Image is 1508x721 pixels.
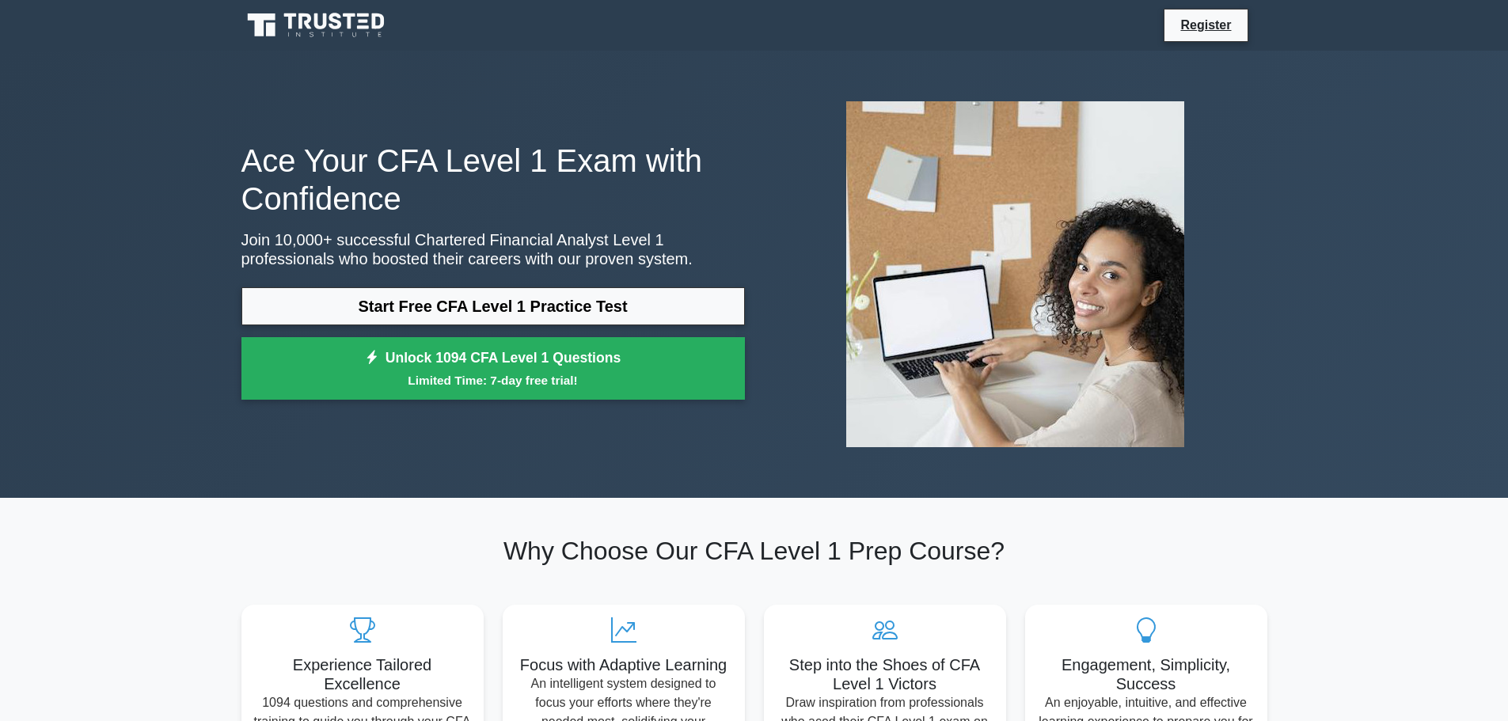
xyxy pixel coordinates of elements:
[1171,15,1240,35] a: Register
[241,230,745,268] p: Join 10,000+ successful Chartered Financial Analyst Level 1 professionals who boosted their caree...
[254,655,471,693] h5: Experience Tailored Excellence
[241,536,1267,566] h2: Why Choose Our CFA Level 1 Prep Course?
[1038,655,1255,693] h5: Engagement, Simplicity, Success
[261,371,725,389] small: Limited Time: 7-day free trial!
[241,337,745,400] a: Unlock 1094 CFA Level 1 QuestionsLimited Time: 7-day free trial!
[241,287,745,325] a: Start Free CFA Level 1 Practice Test
[777,655,993,693] h5: Step into the Shoes of CFA Level 1 Victors
[515,655,732,674] h5: Focus with Adaptive Learning
[241,142,745,218] h1: Ace Your CFA Level 1 Exam with Confidence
